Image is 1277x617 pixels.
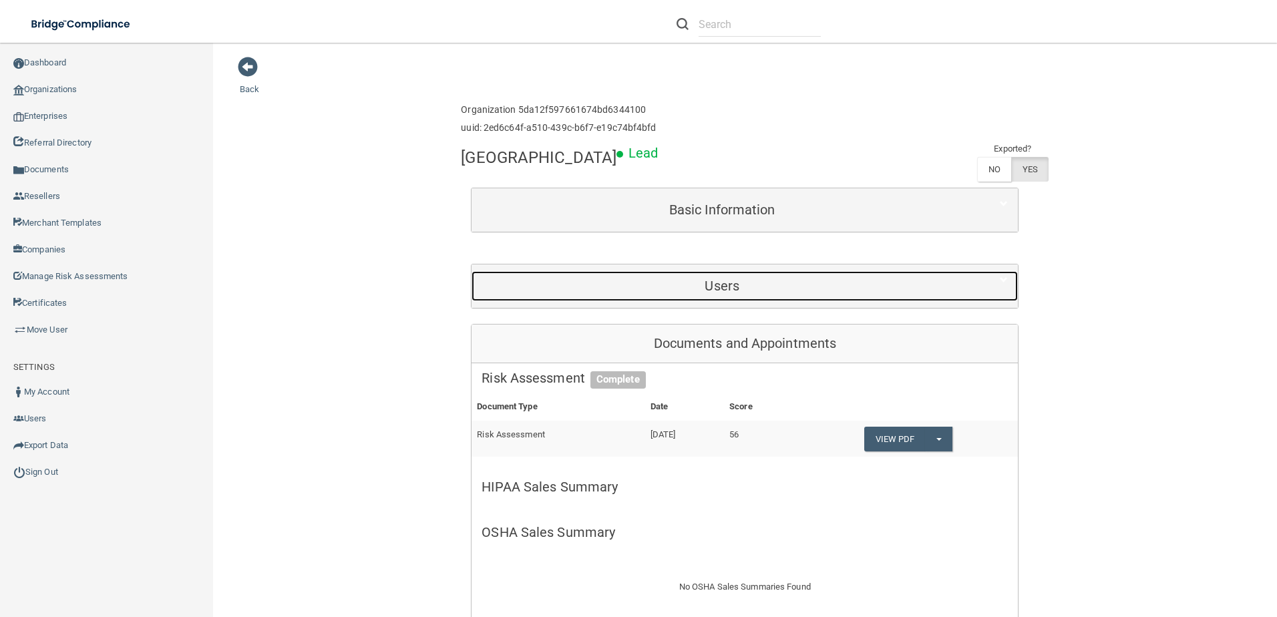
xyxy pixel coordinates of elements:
img: enterprise.0d942306.png [13,112,24,122]
img: ic_user_dark.df1a06c3.png [13,387,24,397]
h5: OSHA Sales Summary [482,525,1008,540]
span: Complete [590,371,646,389]
th: Document Type [472,393,645,421]
a: Back [240,68,259,94]
h5: HIPAA Sales Summary [482,479,1008,494]
h5: Risk Assessment [482,371,1008,385]
h5: Users [482,278,962,293]
img: ic-search.3b580494.png [677,18,689,30]
a: Users [482,271,1008,301]
h4: [GEOGRAPHIC_DATA] [461,149,616,166]
div: No OSHA Sales Summaries Found [472,563,1018,611]
a: Basic Information [482,195,1008,225]
td: Risk Assessment [472,421,645,457]
label: NO [977,157,1011,182]
h5: Basic Information [482,202,962,217]
th: Score [724,393,799,421]
label: YES [1011,157,1049,182]
h6: Organization 5da12f597661674bd6344100 [461,105,656,115]
img: bridge_compliance_login_screen.278c3ca4.svg [20,11,143,38]
label: SETTINGS [13,359,55,375]
td: [DATE] [645,421,724,457]
div: Documents and Appointments [472,325,1018,363]
img: briefcase.64adab9b.png [13,323,27,337]
p: Lead [628,141,658,166]
img: icon-documents.8dae5593.png [13,165,24,176]
img: icon-export.b9366987.png [13,440,24,451]
h6: uuid: 2ed6c64f-a510-439c-b6f7-e19c74bf4bfd [461,123,656,133]
td: Exported? [977,141,1049,157]
img: ic_dashboard_dark.d01f4a41.png [13,58,24,69]
img: organization-icon.f8decf85.png [13,85,24,95]
th: Date [645,393,724,421]
a: View PDF [864,427,926,451]
img: ic_reseller.de258add.png [13,191,24,202]
input: Search [699,12,821,37]
td: 56 [724,421,799,457]
img: icon-users.e205127d.png [13,413,24,424]
img: ic_power_dark.7ecde6b1.png [13,466,25,478]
